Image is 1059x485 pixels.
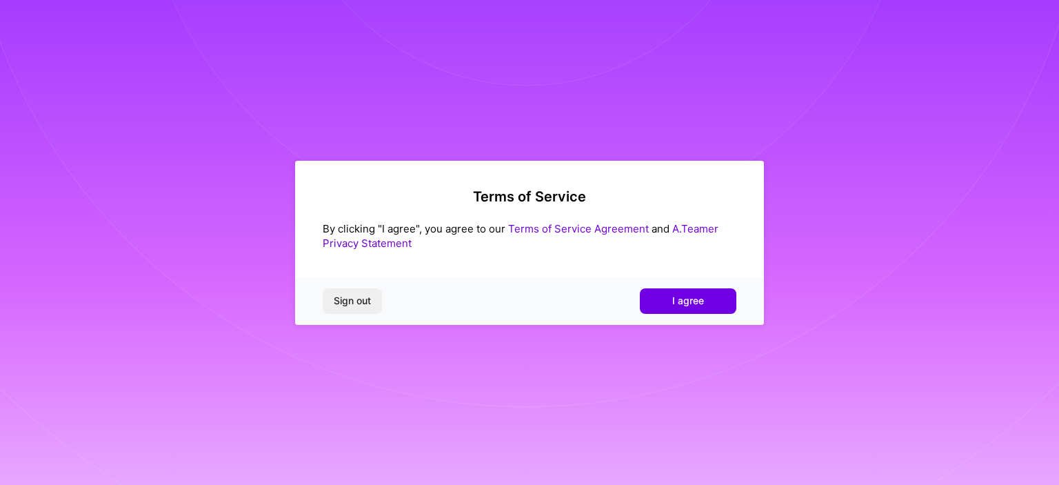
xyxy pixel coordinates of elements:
a: Terms of Service Agreement [508,222,649,235]
button: Sign out [323,288,382,313]
span: I agree [672,294,704,308]
span: Sign out [334,294,371,308]
h2: Terms of Service [323,188,736,205]
button: I agree [640,288,736,313]
div: By clicking "I agree", you agree to our and [323,221,736,250]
